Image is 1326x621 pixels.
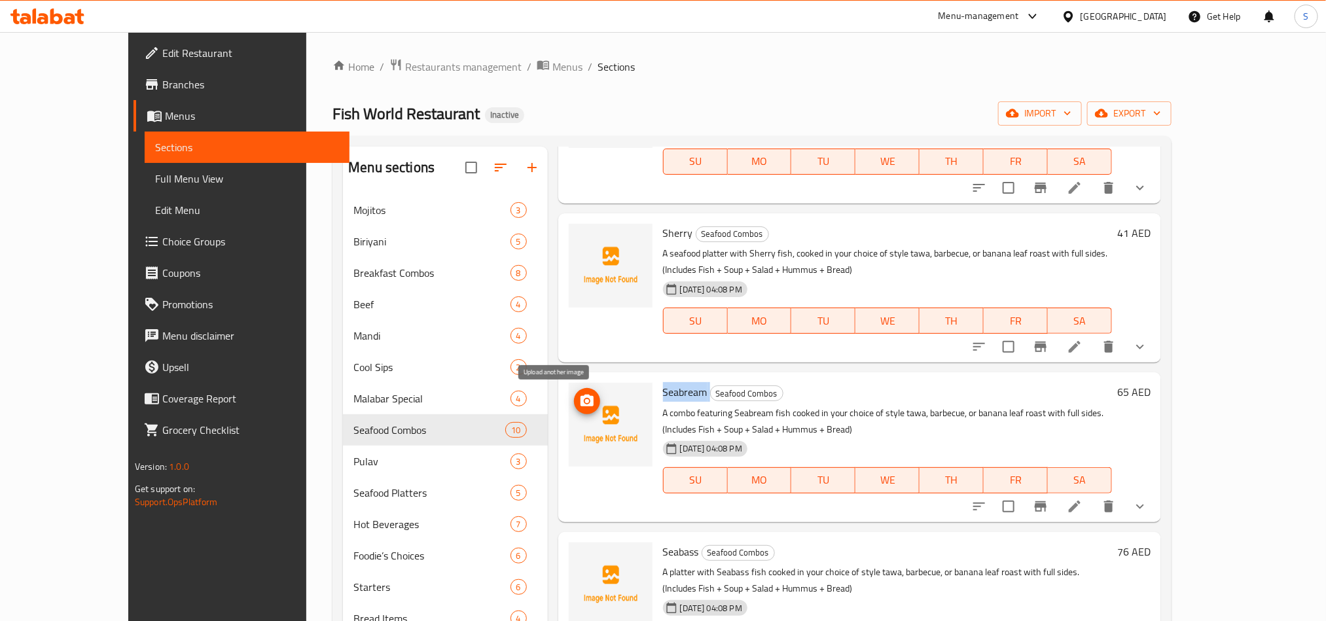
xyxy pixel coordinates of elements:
[343,383,547,414] div: Malabar Special4
[925,311,978,330] span: TH
[511,204,526,217] span: 3
[1093,172,1124,204] button: delete
[1304,9,1309,24] span: S
[989,311,1043,330] span: FR
[135,458,167,475] span: Version:
[511,361,526,374] span: 2
[162,265,339,281] span: Coupons
[353,265,510,281] span: Breakfast Combos
[989,470,1043,489] span: FR
[663,308,728,334] button: SU
[353,485,510,501] span: Seafood Platters
[1117,542,1151,561] h6: 76 AED
[511,485,527,501] div: items
[1009,105,1071,122] span: import
[511,328,527,344] div: items
[984,467,1048,493] button: FR
[995,174,1022,202] span: Select to update
[343,257,547,289] div: Breakfast Combos8
[995,493,1022,520] span: Select to update
[552,59,582,75] span: Menus
[343,194,547,226] div: Mojitos3
[1053,311,1107,330] span: SA
[963,172,995,204] button: sort-choices
[353,579,510,595] span: Starters
[134,69,349,100] a: Branches
[343,446,547,477] div: Pulav3
[1053,152,1107,171] span: SA
[155,202,339,218] span: Edit Menu
[145,132,349,163] a: Sections
[1093,491,1124,522] button: delete
[663,149,728,175] button: SU
[511,487,526,499] span: 5
[663,223,693,243] span: Sherry
[169,458,189,475] span: 1.0.0
[797,311,850,330] span: TU
[1025,172,1056,204] button: Branch-specific-item
[353,422,505,438] div: Seafood Combos
[598,59,635,75] span: Sections
[155,171,339,186] span: Full Menu View
[995,333,1022,361] span: Select to update
[702,545,774,560] span: Seafood Combos
[511,234,527,249] div: items
[1124,172,1156,204] button: show more
[457,154,485,181] span: Select all sections
[1132,180,1148,196] svg: Show Choices
[1048,308,1112,334] button: SA
[343,414,547,446] div: Seafood Combos10
[511,202,527,218] div: items
[511,518,526,531] span: 7
[696,226,768,241] span: Seafood Combos
[162,45,339,61] span: Edit Restaurant
[511,330,526,342] span: 4
[733,311,787,330] span: MO
[733,470,787,489] span: MO
[1087,101,1172,126] button: export
[343,226,547,257] div: Biriyani5
[134,414,349,446] a: Grocery Checklist
[588,59,592,75] li: /
[511,267,526,279] span: 8
[511,548,527,563] div: items
[353,202,510,218] span: Mojitos
[405,59,522,75] span: Restaurants management
[353,391,510,406] div: Malabar Special
[134,37,349,69] a: Edit Restaurant
[162,77,339,92] span: Branches
[963,491,995,522] button: sort-choices
[861,470,914,489] span: WE
[1048,467,1112,493] button: SA
[353,548,510,563] span: Foodie’s Choices
[353,234,510,249] span: Biriyani
[511,391,527,406] div: items
[537,58,582,75] a: Menus
[1081,9,1167,24] div: [GEOGRAPHIC_DATA]
[675,442,747,455] span: [DATE] 04:08 PM
[861,311,914,330] span: WE
[925,470,978,489] span: TH
[1098,105,1161,122] span: export
[855,308,920,334] button: WE
[1124,331,1156,363] button: show more
[511,296,527,312] div: items
[511,298,526,311] span: 4
[669,311,723,330] span: SU
[162,422,339,438] span: Grocery Checklist
[797,152,850,171] span: TU
[162,359,339,375] span: Upsell
[353,516,510,532] span: Hot Beverages
[380,59,384,75] li: /
[162,234,339,249] span: Choice Groups
[353,328,510,344] span: Mandi
[861,152,914,171] span: WE
[984,149,1048,175] button: FR
[920,467,984,493] button: TH
[332,59,374,75] a: Home
[506,424,526,436] span: 10
[134,289,349,320] a: Promotions
[920,149,984,175] button: TH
